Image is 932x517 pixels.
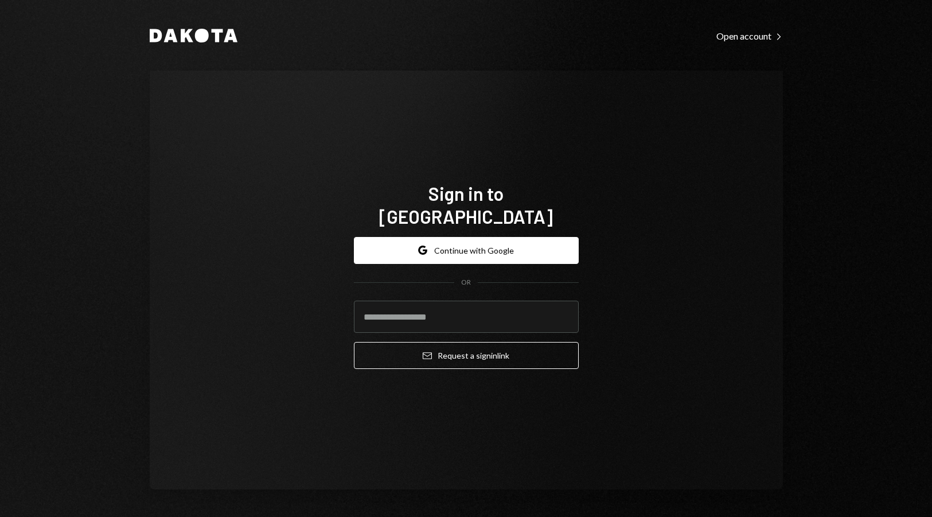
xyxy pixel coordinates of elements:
[354,342,579,369] button: Request a signinlink
[354,237,579,264] button: Continue with Google
[461,278,471,287] div: OR
[354,182,579,228] h1: Sign in to [GEOGRAPHIC_DATA]
[716,29,783,42] a: Open account
[716,30,783,42] div: Open account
